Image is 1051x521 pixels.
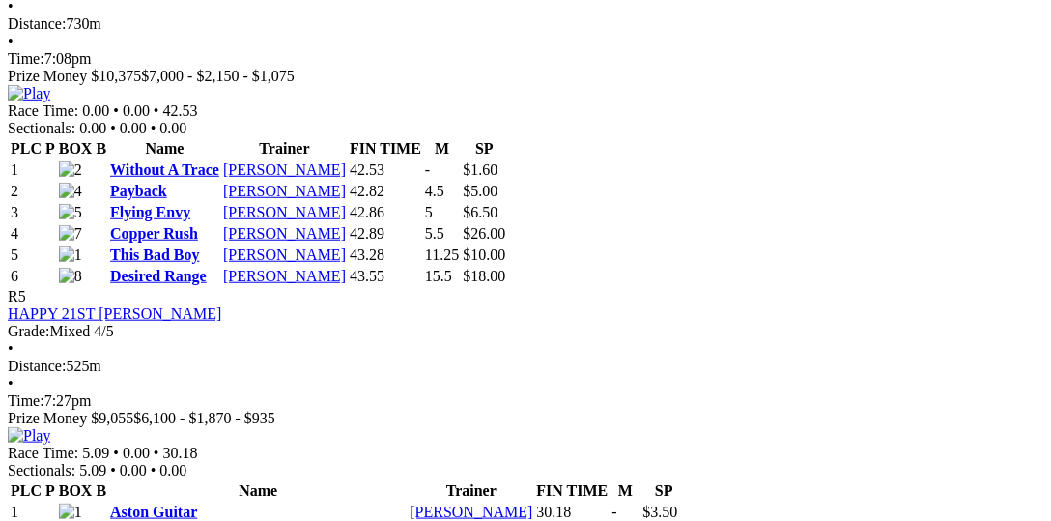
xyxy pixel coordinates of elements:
img: 4 [59,183,82,200]
img: Play [8,427,50,445]
span: 30.18 [163,445,198,461]
span: 5.09 [79,462,106,478]
span: • [8,375,14,391]
span: P [45,140,55,157]
span: • [8,33,14,49]
span: $3.50 [643,504,678,520]
span: B [96,482,106,499]
a: [PERSON_NAME] [223,225,346,242]
span: PLC [11,140,42,157]
span: 0.00 [123,102,150,119]
div: Mixed 4/5 [8,323,1043,340]
th: Trainer [409,481,533,501]
span: 0.00 [120,462,147,478]
td: 1 [10,160,56,180]
span: BOX [59,140,93,157]
span: 42.53 [163,102,198,119]
td: 4 [10,224,56,244]
span: 0.00 [79,120,106,136]
th: Trainer [222,139,347,159]
div: 7:27pm [8,392,1043,410]
span: Sectionals: [8,120,75,136]
img: Play [8,85,50,102]
span: $1.60 [464,161,498,178]
text: - [612,504,617,520]
a: Flying Envy [110,204,190,220]
span: • [154,445,159,461]
span: • [151,462,156,478]
div: Prize Money $10,375 [8,68,1043,85]
span: Sectionals: [8,462,75,478]
span: BOX [59,482,93,499]
span: Race Time: [8,102,78,119]
th: FIN TIME [349,139,422,159]
th: Name [109,481,407,501]
span: 0.00 [159,120,186,136]
span: 0.00 [159,462,186,478]
span: • [110,120,116,136]
div: Prize Money $9,055 [8,410,1043,427]
a: HAPPY 21ST [PERSON_NAME] [8,305,221,322]
span: Distance: [8,15,66,32]
span: • [113,445,119,461]
text: 15.5 [425,268,452,284]
td: 42.82 [349,182,422,201]
a: [PERSON_NAME] [223,268,346,284]
td: 42.86 [349,203,422,222]
a: Payback [110,183,167,199]
span: $18.00 [464,268,506,284]
td: 3 [10,203,56,222]
span: $10.00 [464,246,506,263]
span: • [154,102,159,119]
span: R5 [8,288,26,304]
span: $7,000 - $2,150 - $1,075 [141,68,295,84]
text: 4.5 [425,183,444,199]
img: 5 [59,204,82,221]
img: 1 [59,504,82,521]
text: 11.25 [425,246,459,263]
text: - [425,161,430,178]
span: $5.00 [464,183,498,199]
td: 42.89 [349,224,422,244]
img: 8 [59,268,82,285]
td: 42.53 [349,160,422,180]
th: Name [109,139,220,159]
a: Copper Rush [110,225,198,242]
td: 43.28 [349,246,422,265]
a: [PERSON_NAME] [223,183,346,199]
div: 730m [8,15,1043,33]
a: [PERSON_NAME] [223,161,346,178]
div: 7:08pm [8,50,1043,68]
a: Desired Range [110,268,207,284]
span: Distance: [8,358,66,374]
span: $6.50 [464,204,498,220]
th: M [424,139,460,159]
span: $26.00 [464,225,506,242]
a: This Bad Boy [110,246,199,263]
a: Without A Trace [110,161,219,178]
th: SP [463,139,507,159]
img: 2 [59,161,82,179]
a: [PERSON_NAME] [223,246,346,263]
span: 0.00 [82,102,109,119]
span: P [45,482,55,499]
span: • [151,120,156,136]
td: 5 [10,246,56,265]
span: B [96,140,106,157]
span: 0.00 [123,445,150,461]
a: Aston Guitar [110,504,197,520]
div: 525m [8,358,1043,375]
td: 2 [10,182,56,201]
span: Race Time: [8,445,78,461]
a: [PERSON_NAME] [410,504,532,520]
td: 6 [10,267,56,286]
text: 5.5 [425,225,444,242]
img: 1 [59,246,82,264]
span: PLC [11,482,42,499]
span: 0.00 [120,120,147,136]
a: [PERSON_NAME] [223,204,346,220]
span: Time: [8,392,44,409]
span: Grade: [8,323,50,339]
th: FIN TIME [536,481,610,501]
img: 7 [59,225,82,243]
